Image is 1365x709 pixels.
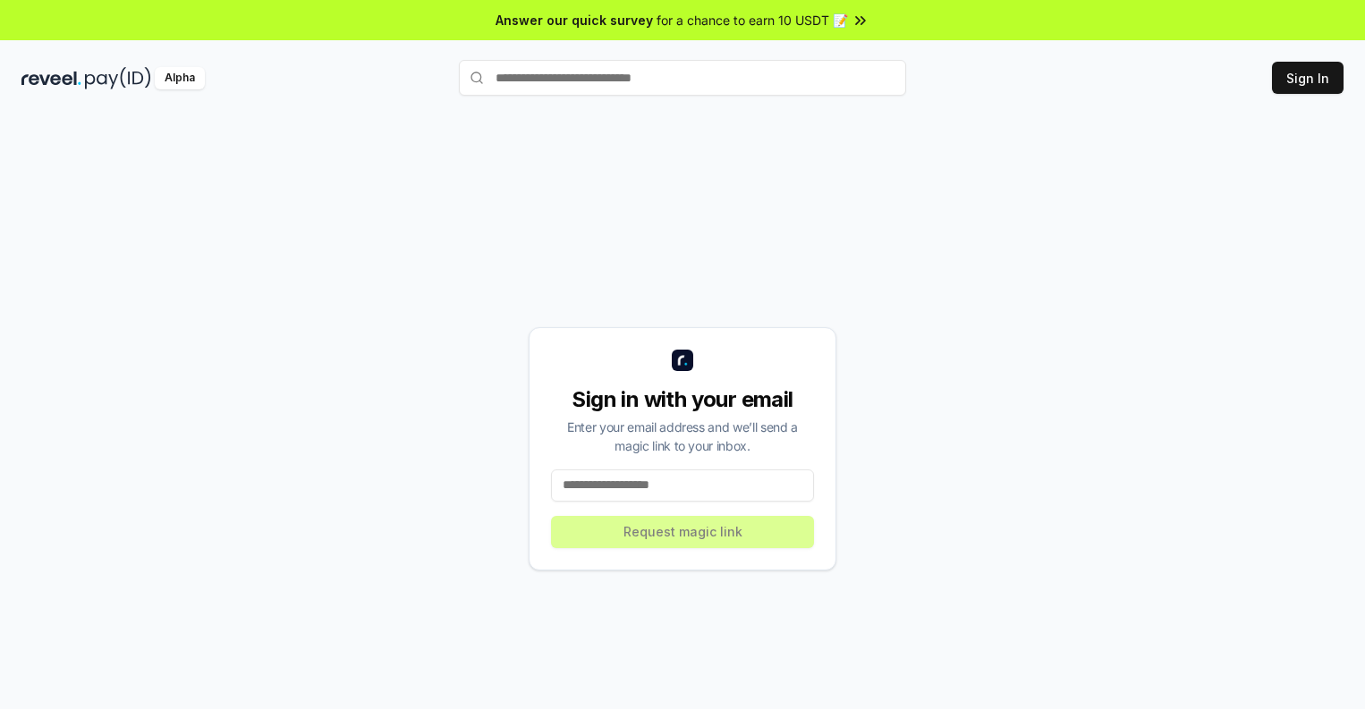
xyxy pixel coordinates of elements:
[85,67,151,89] img: pay_id
[155,67,205,89] div: Alpha
[496,11,653,30] span: Answer our quick survey
[551,418,814,455] div: Enter your email address and we’ll send a magic link to your inbox.
[1272,62,1344,94] button: Sign In
[21,67,81,89] img: reveel_dark
[551,385,814,414] div: Sign in with your email
[672,350,693,371] img: logo_small
[657,11,848,30] span: for a chance to earn 10 USDT 📝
